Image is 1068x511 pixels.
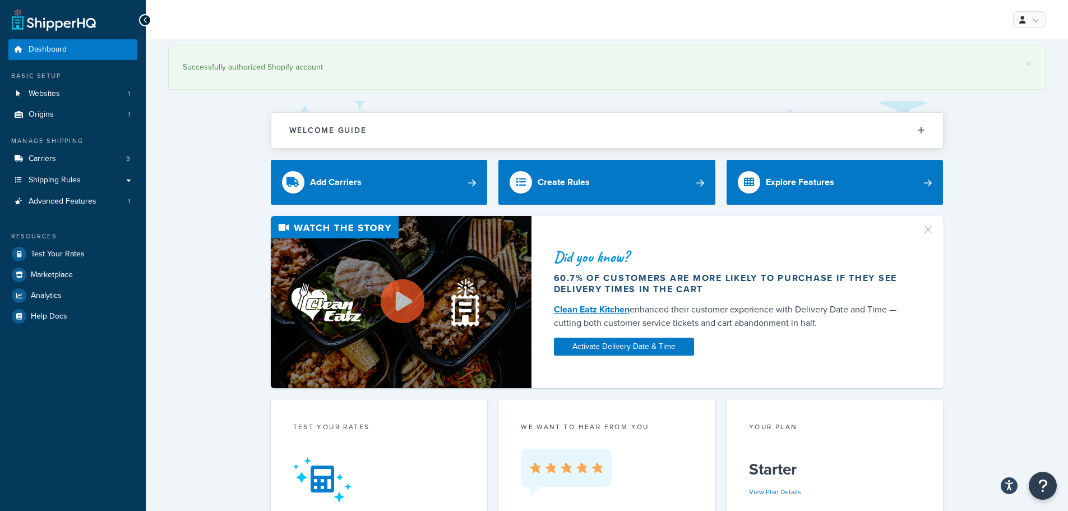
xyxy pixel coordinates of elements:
[289,126,367,135] h2: Welcome Guide
[183,59,1031,75] div: Successfully authorized Shopify account
[554,303,630,316] a: Clean Eatz Kitchen
[554,249,908,265] div: Did you know?
[538,174,590,190] div: Create Rules
[8,39,137,60] a: Dashboard
[749,461,921,478] h5: Starter
[8,84,137,104] li: Websites
[29,110,54,119] span: Origins
[8,104,137,125] a: Origins1
[126,154,130,164] span: 3
[8,191,137,212] li: Advanced Features
[31,291,62,301] span: Analytics
[8,136,137,146] div: Manage Shipping
[31,250,85,259] span: Test Your Rates
[29,197,96,206] span: Advanced Features
[128,197,130,206] span: 1
[8,149,137,169] a: Carriers3
[8,71,137,81] div: Basic Setup
[766,174,834,190] div: Explore Features
[29,154,56,164] span: Carriers
[521,422,693,432] p: we want to hear from you
[554,338,694,356] a: Activate Delivery Date & Time
[271,216,531,388] img: Video thumbnail
[8,265,137,285] a: Marketplace
[29,176,81,185] span: Shipping Rules
[8,244,137,264] a: Test Your Rates
[749,487,801,497] a: View Plan Details
[8,104,137,125] li: Origins
[554,303,908,330] div: enhanced their customer experience with Delivery Date and Time — cutting both customer service ti...
[8,286,137,306] a: Analytics
[293,422,465,435] div: Test your rates
[8,306,137,326] a: Help Docs
[727,160,944,205] a: Explore Features
[31,270,73,280] span: Marketplace
[749,422,921,435] div: Your Plan
[1029,472,1057,500] button: Open Resource Center
[1027,59,1031,68] a: ×
[29,89,60,99] span: Websites
[271,160,488,205] a: Add Carriers
[8,191,137,212] a: Advanced Features1
[271,113,943,148] button: Welcome Guide
[310,174,362,190] div: Add Carriers
[8,232,137,241] div: Resources
[8,149,137,169] li: Carriers
[498,160,715,205] a: Create Rules
[128,89,130,99] span: 1
[554,273,908,295] div: 60.7% of customers are more likely to purchase if they see delivery times in the cart
[8,84,137,104] a: Websites1
[29,45,67,54] span: Dashboard
[8,170,137,191] a: Shipping Rules
[128,110,130,119] span: 1
[31,312,67,321] span: Help Docs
